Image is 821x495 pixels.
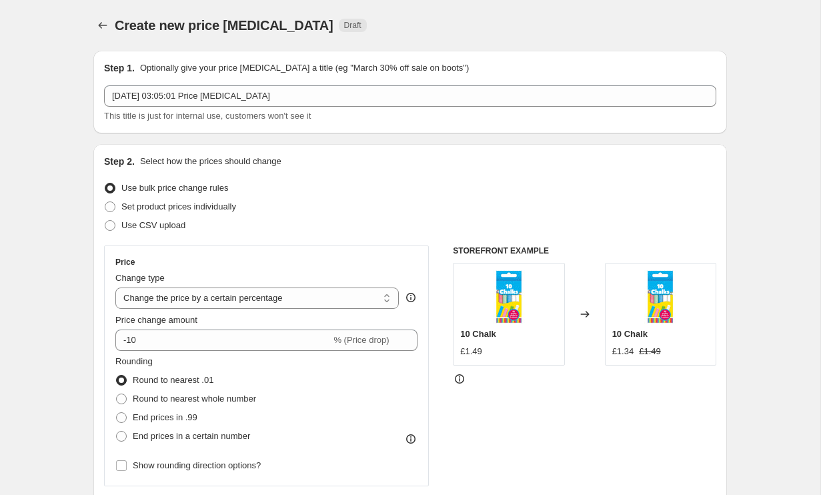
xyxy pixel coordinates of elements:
[104,111,311,121] span: This title is just for internal use, customers won't see it
[121,201,236,211] span: Set product prices individually
[115,273,165,283] span: Change type
[612,345,634,358] div: £1.34
[133,460,261,470] span: Show rounding direction options?
[104,61,135,75] h2: Step 1.
[140,61,469,75] p: Optionally give your price [MEDICAL_DATA] a title (eg "March 30% off sale on boots")
[639,345,661,358] strike: £1.49
[121,183,228,193] span: Use bulk price change rules
[133,394,256,404] span: Round to nearest whole number
[115,330,331,351] input: -15
[612,329,648,339] span: 10 Chalk
[104,85,716,107] input: 30% off holiday sale
[140,155,281,168] p: Select how the prices should change
[115,356,153,366] span: Rounding
[133,375,213,385] span: Round to nearest .01
[404,291,418,304] div: help
[460,345,482,358] div: £1.49
[104,155,135,168] h2: Step 2.
[115,18,333,33] span: Create new price [MEDICAL_DATA]
[121,220,185,230] span: Use CSV upload
[453,245,716,256] h6: STOREFRONT EXAMPLE
[460,329,496,339] span: 10 Chalk
[133,431,250,441] span: End prices in a certain number
[634,270,687,324] img: HpxGSSjs_d7e966c5-ead2-4340-8a55-254932da99e5_80x.jpg
[115,257,135,268] h3: Price
[333,335,389,345] span: % (Price drop)
[482,270,536,324] img: HpxGSSjs_d7e966c5-ead2-4340-8a55-254932da99e5_80x.jpg
[344,20,361,31] span: Draft
[133,412,197,422] span: End prices in .99
[115,315,197,325] span: Price change amount
[93,16,112,35] button: Price change jobs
